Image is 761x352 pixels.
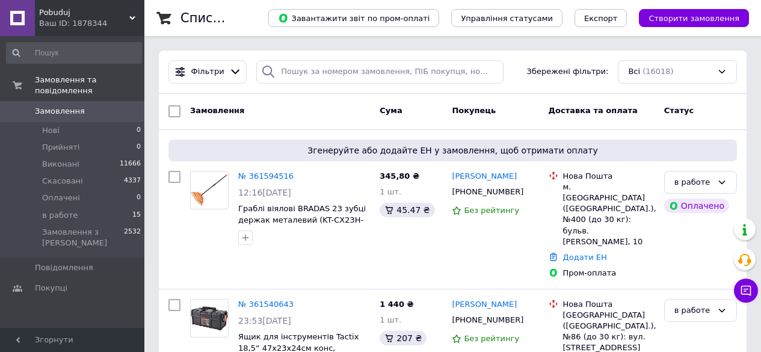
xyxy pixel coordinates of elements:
[380,106,402,115] span: Cума
[42,227,124,249] span: Замовлення з [PERSON_NAME]
[649,14,739,23] span: Створити замовлення
[278,13,430,23] span: Завантажити звіт по пром-оплаті
[452,106,496,115] span: Покупець
[191,305,228,332] img: Фото товару
[42,125,60,136] span: Нові
[191,66,224,78] span: Фільтри
[137,142,141,153] span: 0
[563,171,655,182] div: Нова Пошта
[452,187,523,196] span: [PHONE_NUMBER]
[584,14,618,23] span: Експорт
[35,106,85,117] span: Замовлення
[124,227,141,249] span: 2532
[35,283,67,294] span: Покупці
[42,159,79,170] span: Виконані
[734,279,758,303] button: Чат з покупцем
[563,299,655,310] div: Нова Пошта
[642,67,674,76] span: (16018)
[575,9,627,27] button: Експорт
[238,316,291,326] span: 23:53[DATE]
[39,7,129,18] span: Pobuduj
[452,315,523,324] span: [PHONE_NUMBER]
[190,106,244,115] span: Замовлення
[180,11,303,25] h1: Список замовлень
[380,300,413,309] span: 1 440 ₴
[380,187,401,196] span: 1 шт.
[380,315,401,324] span: 1 шт.
[563,253,607,262] a: Додати ЕН
[674,176,712,189] div: в работе
[132,210,141,221] span: 15
[451,9,562,27] button: Управління статусами
[674,304,712,317] div: в работе
[137,125,141,136] span: 0
[461,14,553,23] span: Управління статусами
[190,299,229,338] a: Фото товару
[628,66,640,78] span: Всі
[6,42,142,64] input: Пошук
[452,299,517,310] a: [PERSON_NAME]
[639,9,749,27] button: Створити замовлення
[563,268,655,279] div: Пром-оплата
[173,144,732,156] span: Згенеруйте або додайте ЕН у замовлення, щоб отримати оплату
[464,334,519,343] span: Без рейтингу
[549,106,638,115] span: Доставка та оплата
[380,171,419,181] span: 345,80 ₴
[124,176,141,187] span: 4337
[190,171,229,209] a: Фото товару
[39,18,144,29] div: Ваш ID: 1878344
[256,60,504,84] input: Пошук за номером замовлення, ПІБ покупця, номером телефону, Email, номером накладної
[380,331,427,345] div: 207 ₴
[120,159,141,170] span: 11666
[664,106,694,115] span: Статус
[563,182,655,247] div: м. [GEOGRAPHIC_DATA] ([GEOGRAPHIC_DATA].), №400 (до 30 кг): бульв. [PERSON_NAME], 10
[238,204,366,235] a: Граблі віялові BRADAS 23 зубці держак металевий (KT-CX23H-M)
[191,174,228,206] img: Фото товару
[527,66,609,78] span: Збережені фільтри:
[42,176,83,187] span: Скасовані
[464,206,519,215] span: Без рейтингу
[35,262,93,273] span: Повідомлення
[664,199,729,213] div: Оплачено
[137,193,141,203] span: 0
[35,75,144,96] span: Замовлення та повідомлення
[238,188,291,197] span: 12:16[DATE]
[42,210,78,221] span: в работе
[238,300,294,309] a: № 361540643
[380,203,434,217] div: 45.47 ₴
[268,9,439,27] button: Завантажити звіт по пром-оплаті
[42,142,79,153] span: Прийняті
[627,13,749,22] a: Створити замовлення
[452,171,517,182] a: [PERSON_NAME]
[238,171,294,181] a: № 361594516
[42,193,80,203] span: Оплачені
